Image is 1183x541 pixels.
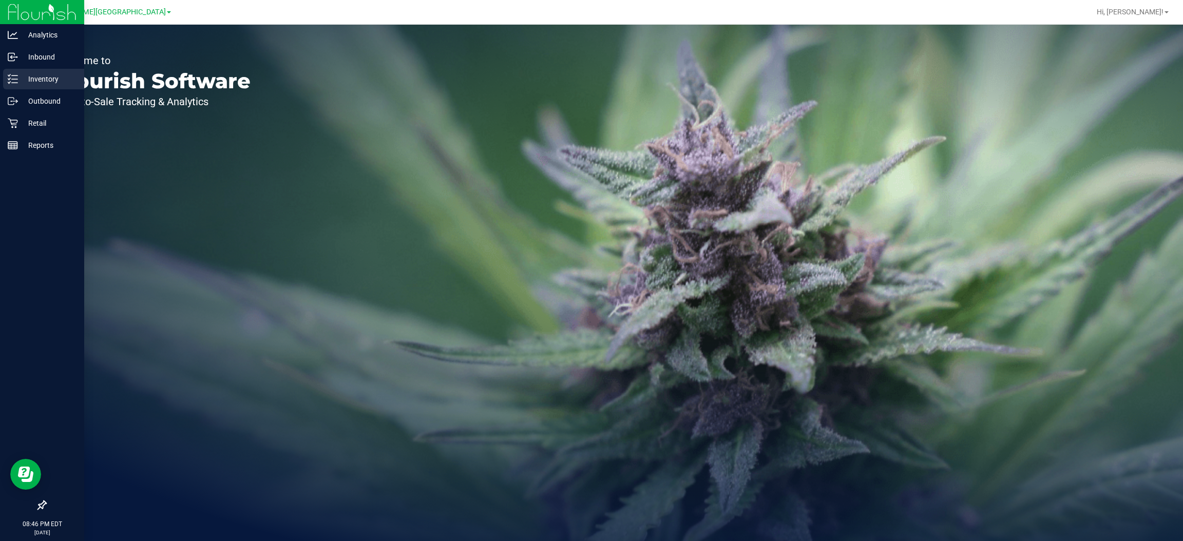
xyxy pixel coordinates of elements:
inline-svg: Reports [8,140,18,150]
p: Analytics [18,29,80,41]
p: Inventory [18,73,80,85]
p: Welcome to [55,55,251,66]
p: Seed-to-Sale Tracking & Analytics [55,96,251,107]
inline-svg: Outbound [8,96,18,106]
p: Outbound [18,95,80,107]
p: Retail [18,117,80,129]
span: [PERSON_NAME][GEOGRAPHIC_DATA] [39,8,166,16]
p: [DATE] [5,529,80,536]
iframe: Resource center [10,459,41,490]
p: Flourish Software [55,71,251,91]
inline-svg: Analytics [8,30,18,40]
p: Reports [18,139,80,151]
span: Hi, [PERSON_NAME]! [1097,8,1163,16]
inline-svg: Inbound [8,52,18,62]
inline-svg: Inventory [8,74,18,84]
inline-svg: Retail [8,118,18,128]
p: 08:46 PM EDT [5,519,80,529]
p: Inbound [18,51,80,63]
